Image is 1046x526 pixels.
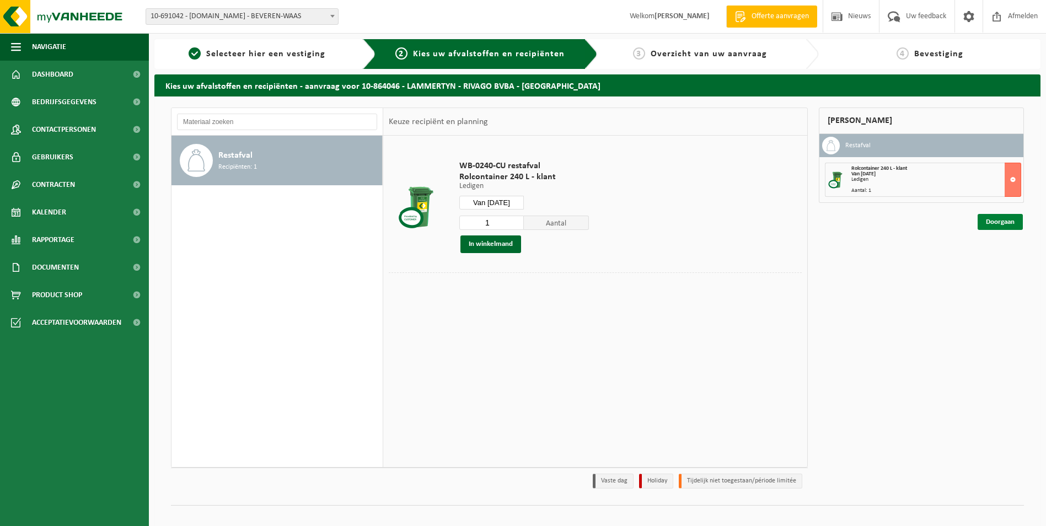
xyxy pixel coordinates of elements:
strong: [PERSON_NAME] [655,12,710,20]
span: 10-691042 - LAMMERTYN.NET - BEVEREN-WAAS [146,9,338,24]
span: Kalender [32,198,66,226]
span: Aantal [524,216,589,230]
span: Contactpersonen [32,116,96,143]
span: 1 [189,47,201,60]
span: Navigatie [32,33,66,61]
h3: Restafval [845,137,871,154]
li: Holiday [639,474,673,489]
h2: Kies uw afvalstoffen en recipiënten - aanvraag voor 10-864046 - LAMMERTYN - RIVAGO BVBA - [GEOGRA... [154,74,1040,96]
a: 1Selecteer hier een vestiging [160,47,354,61]
li: Vaste dag [593,474,634,489]
a: Doorgaan [978,214,1023,230]
span: Documenten [32,254,79,281]
div: Aantal: 1 [851,188,1021,194]
span: Overzicht van uw aanvraag [651,50,767,58]
span: 3 [633,47,645,60]
span: Kies uw afvalstoffen en recipiënten [413,50,565,58]
span: Offerte aanvragen [749,11,812,22]
span: Rolcontainer 240 L - klant [459,171,589,183]
span: 4 [897,47,909,60]
span: Bedrijfsgegevens [32,88,96,116]
p: Ledigen [459,183,589,190]
span: Recipiënten: 1 [218,162,257,173]
span: Rapportage [32,226,74,254]
strong: Van [DATE] [851,171,876,177]
span: Restafval [218,149,253,162]
span: 10-691042 - LAMMERTYN.NET - BEVEREN-WAAS [146,8,339,25]
span: Bevestiging [914,50,963,58]
a: Offerte aanvragen [726,6,817,28]
div: [PERSON_NAME] [819,108,1024,134]
input: Materiaal zoeken [177,114,377,130]
span: Gebruikers [32,143,73,171]
button: In winkelmand [460,235,521,253]
span: Acceptatievoorwaarden [32,309,121,336]
span: Contracten [32,171,75,198]
button: Restafval Recipiënten: 1 [171,136,383,185]
li: Tijdelijk niet toegestaan/période limitée [679,474,802,489]
span: Dashboard [32,61,73,88]
span: 2 [395,47,407,60]
span: Rolcontainer 240 L - klant [851,165,907,171]
input: Selecteer datum [459,196,524,210]
span: Selecteer hier een vestiging [206,50,325,58]
span: Product Shop [32,281,82,309]
div: Ledigen [851,177,1021,183]
div: Keuze recipiënt en planning [383,108,494,136]
span: WB-0240-CU restafval [459,160,589,171]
